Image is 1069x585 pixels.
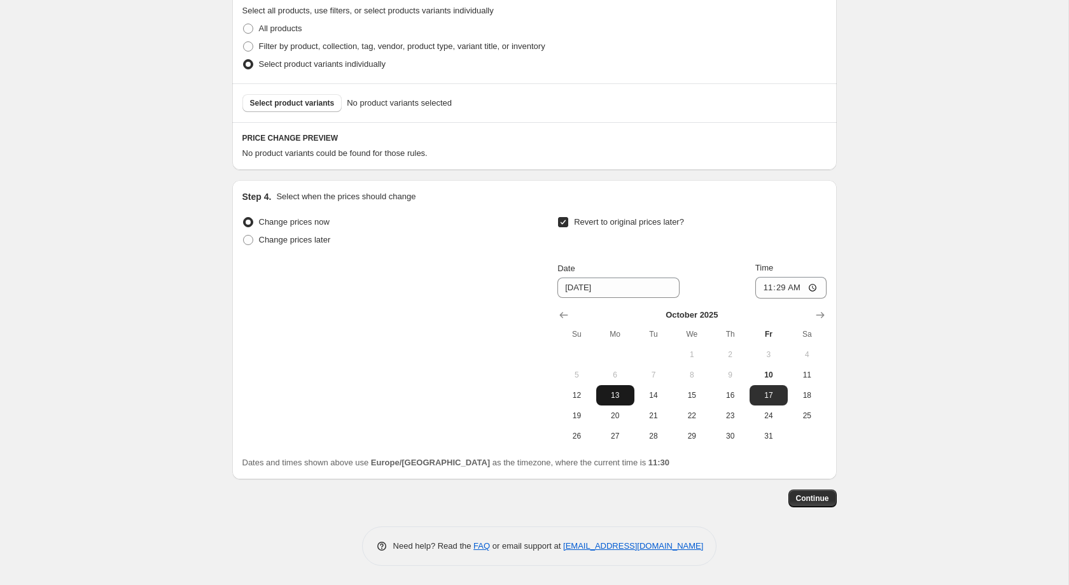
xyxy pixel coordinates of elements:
span: 8 [678,370,706,380]
button: Show next month, November 2025 [811,306,829,324]
span: 21 [639,411,667,421]
span: Su [562,329,590,339]
b: 11:30 [648,458,669,467]
button: Monday October 13 2025 [596,385,634,405]
h2: Step 4. [242,190,272,203]
span: Revert to original prices later? [574,217,684,227]
span: Dates and times shown above use as the timezone, where the current time is [242,458,670,467]
span: 17 [755,390,783,400]
span: Tu [639,329,667,339]
button: Thursday October 30 2025 [711,426,749,446]
button: Select product variants [242,94,342,112]
span: Continue [796,493,829,504]
button: Wednesday October 22 2025 [673,405,711,426]
a: [EMAIL_ADDRESS][DOMAIN_NAME] [563,541,703,551]
span: 20 [601,411,629,421]
button: Show previous month, September 2025 [555,306,573,324]
span: Change prices now [259,217,330,227]
button: Thursday October 2 2025 [711,344,749,365]
span: 13 [601,390,629,400]
span: 6 [601,370,629,380]
span: 12 [562,390,590,400]
a: FAQ [473,541,490,551]
span: 26 [562,431,590,441]
button: Wednesday October 1 2025 [673,344,711,365]
button: Monday October 6 2025 [596,365,634,385]
span: 10 [755,370,783,380]
span: Date [557,264,575,273]
button: Saturday October 4 2025 [788,344,826,365]
button: Tuesday October 14 2025 [634,385,673,405]
span: 5 [562,370,590,380]
button: Sunday October 5 2025 [557,365,596,385]
span: Need help? Read the [393,541,474,551]
span: 11 [793,370,821,380]
span: 18 [793,390,821,400]
button: Sunday October 26 2025 [557,426,596,446]
span: 2 [716,349,744,360]
th: Thursday [711,324,749,344]
input: 12:00 [755,277,827,299]
button: Wednesday October 8 2025 [673,365,711,385]
span: 3 [755,349,783,360]
button: Tuesday October 21 2025 [634,405,673,426]
button: Saturday October 25 2025 [788,405,826,426]
span: 29 [678,431,706,441]
button: Thursday October 16 2025 [711,385,749,405]
button: Monday October 20 2025 [596,405,634,426]
span: Time [755,263,773,272]
span: 25 [793,411,821,421]
span: Select product variants individually [259,59,386,69]
button: Today Friday October 10 2025 [750,365,788,385]
button: Wednesday October 29 2025 [673,426,711,446]
th: Friday [750,324,788,344]
span: No product variants selected [347,97,452,109]
button: Continue [788,490,837,507]
th: Tuesday [634,324,673,344]
span: 1 [678,349,706,360]
span: Select product variants [250,98,335,108]
span: Select all products, use filters, or select products variants individually [242,6,494,15]
button: Sunday October 19 2025 [557,405,596,426]
button: Monday October 27 2025 [596,426,634,446]
button: Friday October 31 2025 [750,426,788,446]
b: Europe/[GEOGRAPHIC_DATA] [371,458,490,467]
button: Wednesday October 15 2025 [673,385,711,405]
span: Sa [793,329,821,339]
h6: PRICE CHANGE PREVIEW [242,133,827,143]
span: 24 [755,411,783,421]
input: 10/10/2025 [557,278,680,298]
span: 15 [678,390,706,400]
span: 30 [716,431,744,441]
span: 19 [562,411,590,421]
th: Sunday [557,324,596,344]
span: or email support at [490,541,563,551]
span: No product variants could be found for those rules. [242,148,428,158]
span: Mo [601,329,629,339]
span: All products [259,24,302,33]
button: Saturday October 11 2025 [788,365,826,385]
th: Wednesday [673,324,711,344]
span: 9 [716,370,744,380]
span: 14 [639,390,667,400]
span: 27 [601,431,629,441]
span: Th [716,329,744,339]
button: Thursday October 9 2025 [711,365,749,385]
span: 16 [716,390,744,400]
button: Saturday October 18 2025 [788,385,826,405]
button: Tuesday October 7 2025 [634,365,673,385]
button: Sunday October 12 2025 [557,385,596,405]
span: 4 [793,349,821,360]
span: Filter by product, collection, tag, vendor, product type, variant title, or inventory [259,41,545,51]
span: 28 [639,431,667,441]
span: Change prices later [259,235,331,244]
span: 22 [678,411,706,421]
button: Friday October 3 2025 [750,344,788,365]
span: Fr [755,329,783,339]
span: We [678,329,706,339]
button: Friday October 17 2025 [750,385,788,405]
th: Monday [596,324,634,344]
th: Saturday [788,324,826,344]
span: 23 [716,411,744,421]
p: Select when the prices should change [276,190,416,203]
